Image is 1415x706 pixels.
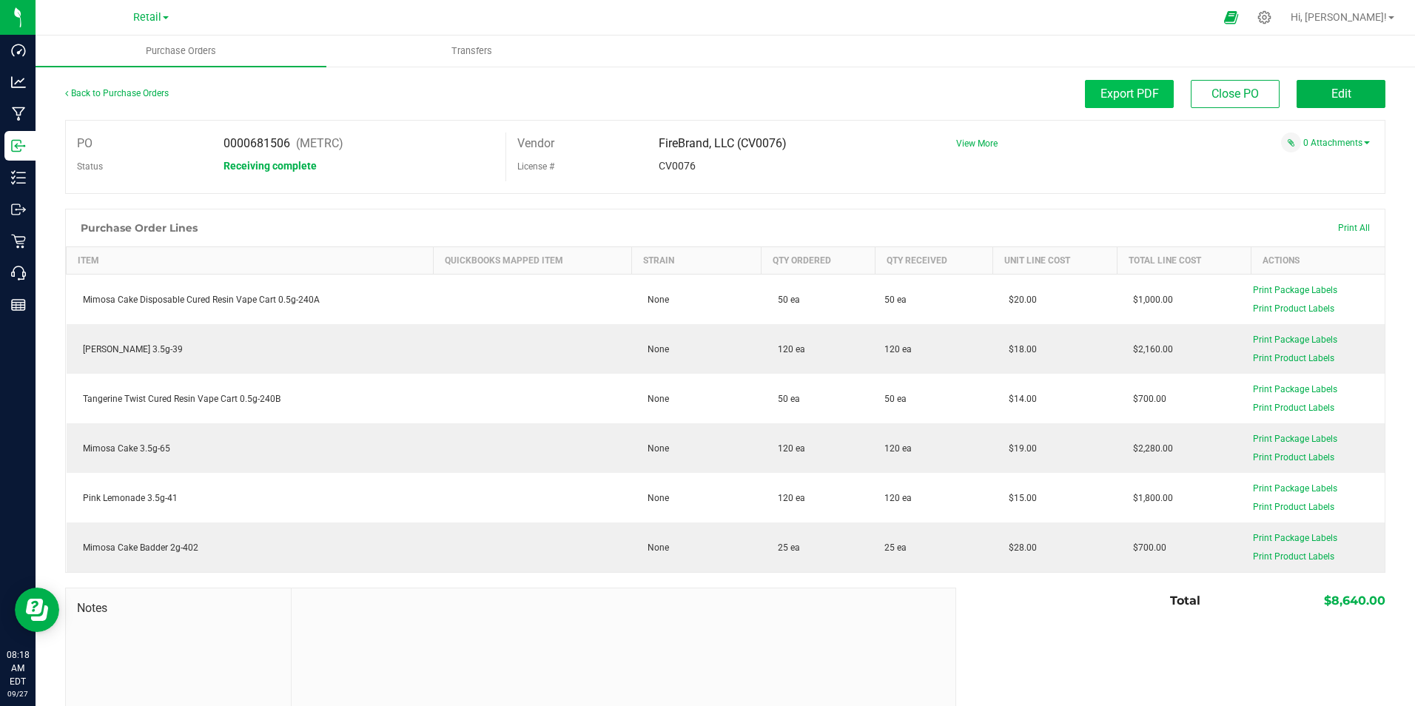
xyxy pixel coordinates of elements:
label: PO [77,132,93,155]
span: $19.00 [1001,443,1037,454]
span: Print Package Labels [1253,434,1337,444]
span: $18.00 [1001,344,1037,354]
th: Strain [631,247,761,275]
iframe: Resource center [15,588,59,632]
span: 50 ea [770,394,800,404]
span: Retail [133,11,161,24]
inline-svg: Inventory [11,170,26,185]
span: Print Package Labels [1253,285,1337,295]
p: 09/27 [7,688,29,699]
span: Transfers [431,44,512,58]
span: 120 ea [884,343,912,356]
span: 120 ea [770,443,805,454]
a: Back to Purchase Orders [65,88,169,98]
div: Tangerine Twist Cured Resin Vape Cart 0.5g-240B [75,392,425,406]
span: $1,800.00 [1126,493,1173,503]
th: Qty Received [875,247,992,275]
inline-svg: Reports [11,297,26,312]
div: Manage settings [1255,10,1274,24]
span: $20.00 [1001,295,1037,305]
span: $14.00 [1001,394,1037,404]
span: Open Ecommerce Menu [1214,3,1248,32]
span: Export PDF [1100,87,1159,101]
span: Print Package Labels [1253,334,1337,345]
span: $700.00 [1126,394,1166,404]
a: Purchase Orders [36,36,326,67]
button: Edit [1297,80,1385,108]
span: Close PO [1211,87,1259,101]
span: $1,000.00 [1126,295,1173,305]
span: Edit [1331,87,1351,101]
th: Unit Line Cost [992,247,1117,275]
span: None [640,493,669,503]
label: Vendor [517,132,554,155]
span: Print All [1338,223,1370,233]
span: Print Product Labels [1253,403,1334,413]
span: Total [1170,594,1200,608]
span: 120 ea [884,491,912,505]
span: $28.00 [1001,542,1037,553]
span: (METRC) [296,136,343,150]
inline-svg: Call Center [11,266,26,280]
inline-svg: Dashboard [11,43,26,58]
span: 25 ea [770,542,800,553]
span: Print Package Labels [1253,384,1337,394]
a: View More [956,138,998,149]
th: Actions [1251,247,1385,275]
th: QuickBooks Mapped Item [434,247,632,275]
th: Total Line Cost [1117,247,1251,275]
span: Print Product Labels [1253,452,1334,463]
span: $700.00 [1126,542,1166,553]
span: Print Product Labels [1253,303,1334,314]
div: Mimosa Cake Disposable Cured Resin Vape Cart 0.5g-240A [75,293,425,306]
span: Notes [77,599,280,617]
a: Transfers [326,36,617,67]
inline-svg: Inbound [11,138,26,153]
div: Mimosa Cake 3.5g-65 [75,442,425,455]
span: 25 ea [884,541,907,554]
span: Purchase Orders [126,44,236,58]
span: None [640,542,669,553]
button: Close PO [1191,80,1280,108]
span: None [640,295,669,305]
span: None [640,443,669,454]
h1: Purchase Order Lines [81,222,198,234]
span: 50 ea [770,295,800,305]
label: License # [517,155,554,178]
div: Mimosa Cake Badder 2g-402 [75,541,425,554]
span: Print Product Labels [1253,551,1334,562]
span: FireBrand, LLC (CV0076) [659,136,787,150]
span: $8,640.00 [1324,594,1385,608]
span: $15.00 [1001,493,1037,503]
span: 50 ea [884,293,907,306]
span: None [640,344,669,354]
div: [PERSON_NAME] 3.5g-39 [75,343,425,356]
inline-svg: Outbound [11,202,26,217]
label: Status [77,155,103,178]
a: 0 Attachments [1303,138,1370,148]
span: Hi, [PERSON_NAME]! [1291,11,1387,23]
span: $2,160.00 [1126,344,1173,354]
span: 120 ea [884,442,912,455]
inline-svg: Retail [11,234,26,249]
p: 08:18 AM EDT [7,648,29,688]
inline-svg: Manufacturing [11,107,26,121]
div: Pink Lemonade 3.5g-41 [75,491,425,505]
span: Print Package Labels [1253,533,1337,543]
span: $2,280.00 [1126,443,1173,454]
span: CV0076 [659,160,696,172]
span: Attach a document [1281,132,1301,152]
inline-svg: Analytics [11,75,26,90]
span: None [640,394,669,404]
span: Print Package Labels [1253,483,1337,494]
span: Print Product Labels [1253,353,1334,363]
span: Print Product Labels [1253,502,1334,512]
span: 0000681506 [223,136,290,150]
span: 120 ea [770,344,805,354]
span: Receiving complete [223,160,317,172]
th: Qty Ordered [762,247,875,275]
span: 50 ea [884,392,907,406]
th: Item [67,247,434,275]
span: 120 ea [770,493,805,503]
